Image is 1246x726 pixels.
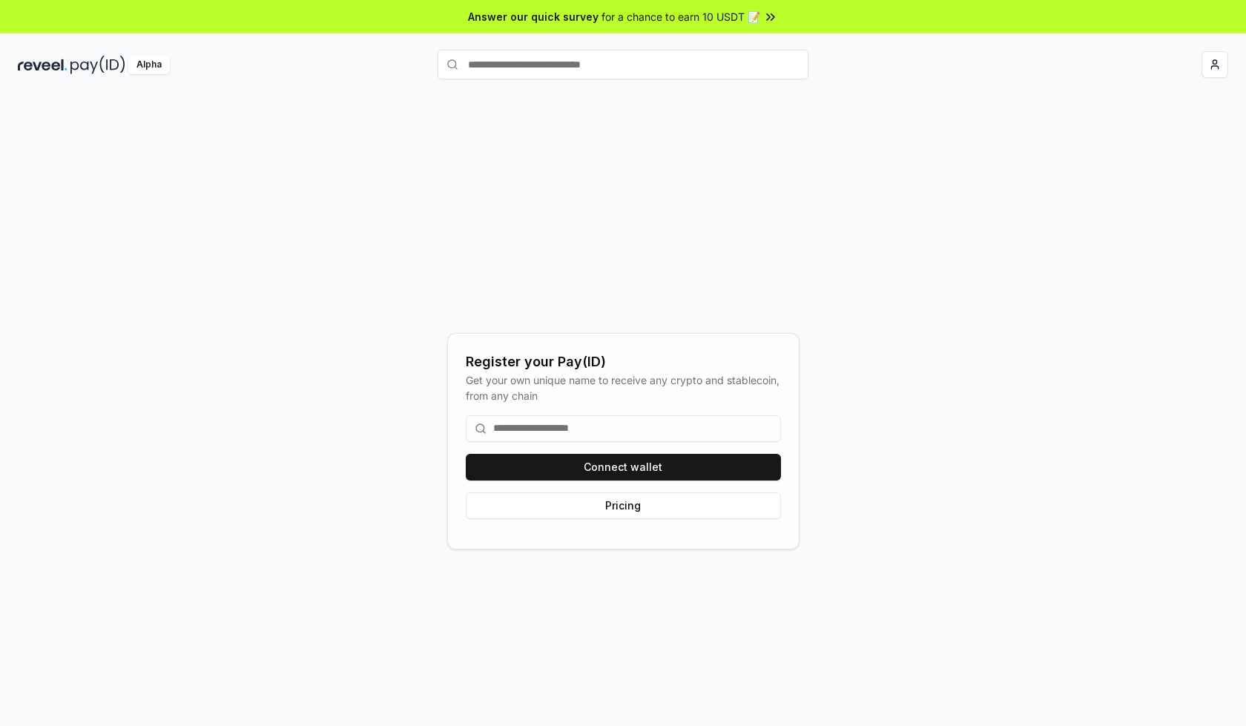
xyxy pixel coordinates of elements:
[468,9,599,24] span: Answer our quick survey
[466,492,781,519] button: Pricing
[128,56,170,74] div: Alpha
[18,56,67,74] img: reveel_dark
[601,9,760,24] span: for a chance to earn 10 USDT 📝
[466,372,781,403] div: Get your own unique name to receive any crypto and stablecoin, from any chain
[466,352,781,372] div: Register your Pay(ID)
[70,56,125,74] img: pay_id
[466,454,781,481] button: Connect wallet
